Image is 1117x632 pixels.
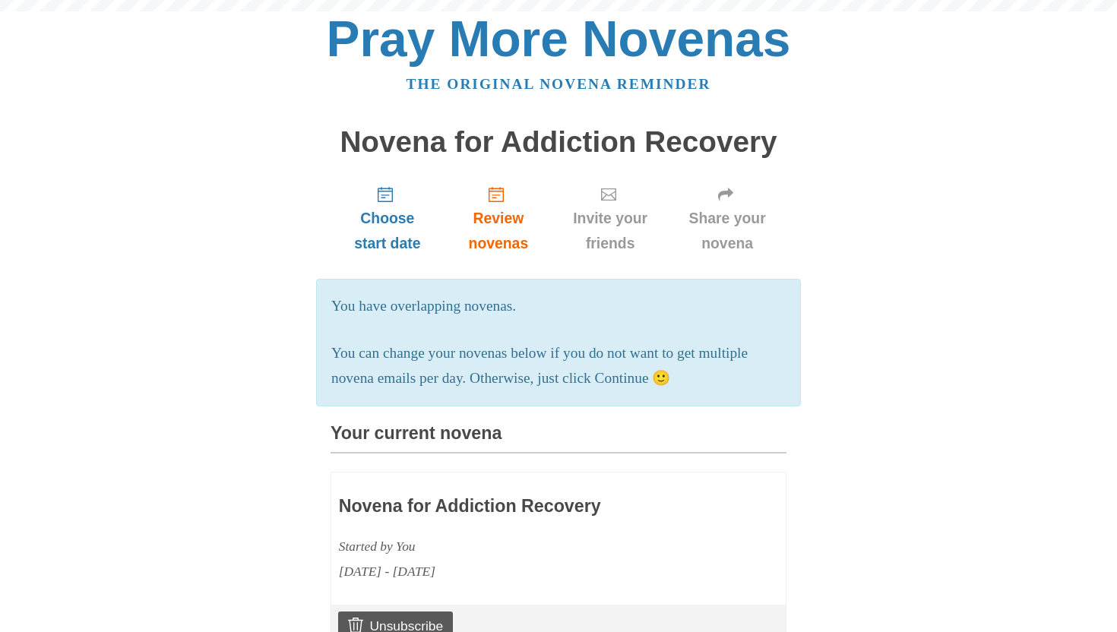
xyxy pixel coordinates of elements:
[331,294,786,319] p: You have overlapping novenas.
[445,173,552,264] a: Review novenas
[331,341,786,391] p: You can change your novenas below if you do not want to get multiple novena emails per day. Other...
[668,173,786,264] a: Share your novena
[460,206,537,256] span: Review novenas
[339,559,690,584] div: [DATE] - [DATE]
[331,126,786,159] h1: Novena for Addiction Recovery
[339,534,690,559] div: Started by You
[407,76,711,92] a: The original novena reminder
[568,206,653,256] span: Invite your friends
[327,11,791,67] a: Pray More Novenas
[346,206,429,256] span: Choose start date
[339,497,690,517] h3: Novena for Addiction Recovery
[331,173,445,264] a: Choose start date
[683,206,771,256] span: Share your novena
[552,173,668,264] a: Invite your friends
[331,424,786,453] h3: Your current novena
